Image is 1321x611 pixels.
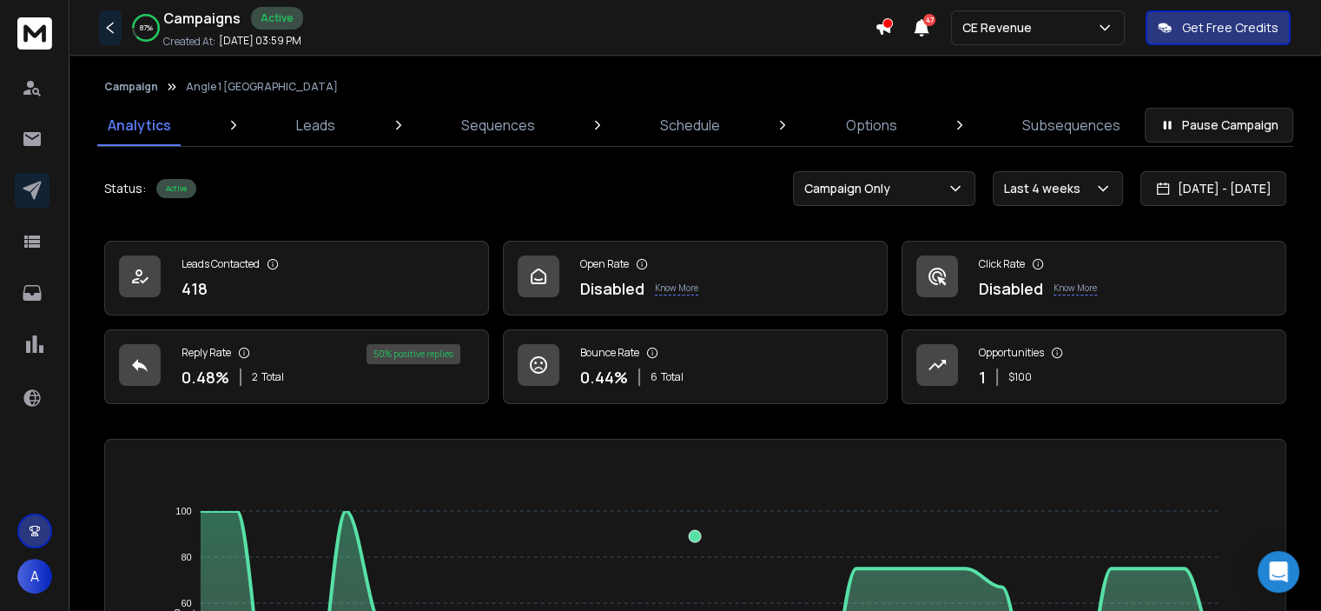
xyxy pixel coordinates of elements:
[182,276,208,301] p: 418
[104,180,146,197] p: Status:
[580,276,644,301] p: Disabled
[1004,180,1087,197] p: Last 4 weeks
[979,276,1043,301] p: Disabled
[902,241,1286,315] a: Click RateDisabledKnow More
[580,346,639,360] p: Bounce Rate
[651,370,657,384] span: 6
[1258,551,1299,593] div: Open Intercom Messenger
[979,365,986,389] p: 1
[979,346,1044,360] p: Opportunities
[182,346,231,360] p: Reply Rate
[104,241,489,315] a: Leads Contacted418
[108,115,171,136] p: Analytics
[846,115,897,136] p: Options
[104,329,489,404] a: Reply Rate0.48%2Total50% positive replies
[655,282,698,296] p: Know More
[182,552,192,562] tspan: 80
[182,257,260,271] p: Leads Contacted
[1053,282,1097,296] p: Know More
[1140,171,1286,206] button: [DATE] - [DATE]
[503,329,888,404] a: Bounce Rate0.44%6Total
[286,104,346,146] a: Leads
[182,365,229,389] p: 0.48 %
[163,8,241,29] h1: Campaigns
[17,559,52,594] button: A
[219,34,301,48] p: [DATE] 03:59 PM
[661,370,684,384] span: Total
[451,104,545,146] a: Sequences
[176,506,192,516] tspan: 100
[104,80,158,94] button: Campaign
[902,329,1286,404] a: Opportunities1$100
[979,257,1025,271] p: Click Rate
[580,257,629,271] p: Open Rate
[503,241,888,315] a: Open RateDisabledKnow More
[1146,10,1291,45] button: Get Free Credits
[1145,108,1293,143] button: Pause Campaign
[836,104,908,146] a: Options
[251,7,303,30] div: Active
[163,35,215,49] p: Created At:
[804,180,897,197] p: Campaign Only
[1012,104,1131,146] a: Subsequences
[156,179,196,198] div: Active
[962,19,1039,37] p: CE Revenue
[1008,370,1032,384] p: $ 100
[140,23,153,33] p: 87 %
[186,80,338,94] p: Angle 1 [GEOGRAPHIC_DATA]
[650,104,730,146] a: Schedule
[1182,19,1278,37] p: Get Free Credits
[182,598,192,608] tspan: 60
[580,365,628,389] p: 0.44 %
[461,115,535,136] p: Sequences
[660,115,720,136] p: Schedule
[923,14,935,26] span: 47
[252,370,258,384] span: 2
[296,115,335,136] p: Leads
[97,104,182,146] a: Analytics
[1022,115,1120,136] p: Subsequences
[261,370,284,384] span: Total
[367,344,460,364] div: 50 % positive replies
